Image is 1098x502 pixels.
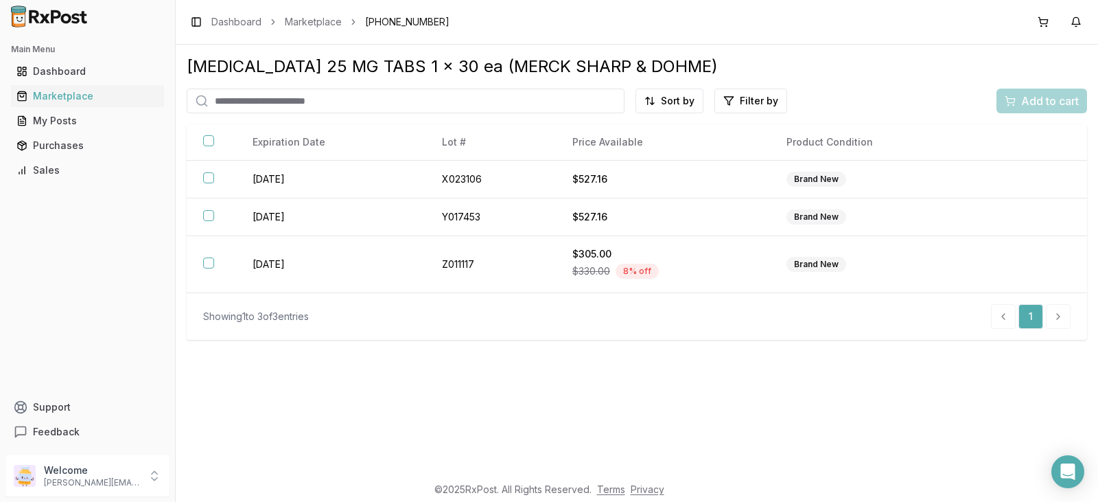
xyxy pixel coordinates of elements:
[1051,455,1084,488] div: Open Intercom Messenger
[236,198,425,236] td: [DATE]
[365,15,449,29] span: [PHONE_NUMBER]
[16,114,159,128] div: My Posts
[425,198,556,236] td: Y017453
[187,56,1087,78] div: [MEDICAL_DATA] 25 MG TABS 1 x 30 ea (MERCK SHARP & DOHME)
[572,247,754,261] div: $305.00
[236,236,425,293] td: [DATE]
[11,44,164,55] h2: Main Menu
[631,483,664,495] a: Privacy
[5,110,170,132] button: My Posts
[572,172,754,186] div: $527.16
[16,139,159,152] div: Purchases
[14,465,36,487] img: User avatar
[616,264,659,279] div: 8 % off
[556,124,770,161] th: Price Available
[714,89,787,113] button: Filter by
[597,483,625,495] a: Terms
[572,264,610,278] span: $330.00
[211,15,261,29] a: Dashboard
[5,135,170,157] button: Purchases
[786,257,846,272] div: Brand New
[740,94,778,108] span: Filter by
[1018,304,1043,329] a: 1
[572,210,754,224] div: $527.16
[786,209,846,225] div: Brand New
[11,133,164,158] a: Purchases
[5,420,170,444] button: Feedback
[770,124,984,161] th: Product Condition
[11,158,164,183] a: Sales
[5,159,170,181] button: Sales
[11,109,164,133] a: My Posts
[236,124,425,161] th: Expiration Date
[991,304,1071,329] nav: pagination
[203,310,309,323] div: Showing 1 to 3 of 3 entries
[16,163,159,177] div: Sales
[285,15,342,29] a: Marketplace
[211,15,449,29] nav: breadcrumb
[5,5,93,27] img: RxPost Logo
[11,84,164,109] a: Marketplace
[5,60,170,82] button: Dashboard
[635,89,703,113] button: Sort by
[5,395,170,420] button: Support
[11,59,164,84] a: Dashboard
[661,94,694,108] span: Sort by
[33,425,80,439] span: Feedback
[425,161,556,198] td: X023106
[16,65,159,78] div: Dashboard
[236,161,425,198] td: [DATE]
[425,124,556,161] th: Lot #
[44,464,139,477] p: Welcome
[16,89,159,103] div: Marketplace
[44,477,139,488] p: [PERSON_NAME][EMAIL_ADDRESS][DOMAIN_NAME]
[425,236,556,293] td: Z011117
[5,85,170,107] button: Marketplace
[786,172,846,187] div: Brand New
